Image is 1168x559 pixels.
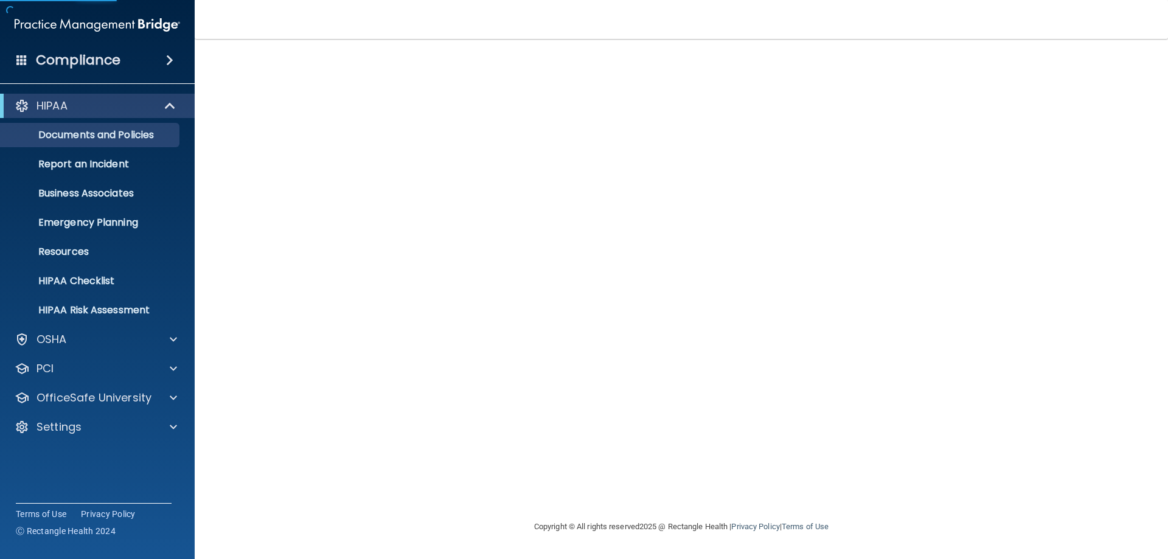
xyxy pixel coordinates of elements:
[15,391,177,405] a: OfficeSafe University
[8,246,174,258] p: Resources
[15,361,177,376] a: PCI
[15,13,180,37] img: PMB logo
[15,420,177,434] a: Settings
[36,52,120,69] h4: Compliance
[16,525,116,537] span: Ⓒ Rectangle Health 2024
[36,332,67,347] p: OSHA
[36,391,151,405] p: OfficeSafe University
[8,275,174,287] p: HIPAA Checklist
[8,217,174,229] p: Emergency Planning
[15,99,176,113] a: HIPAA
[36,420,82,434] p: Settings
[15,332,177,347] a: OSHA
[36,361,54,376] p: PCI
[81,508,136,520] a: Privacy Policy
[8,187,174,200] p: Business Associates
[36,99,68,113] p: HIPAA
[8,158,174,170] p: Report an Incident
[8,304,174,316] p: HIPAA Risk Assessment
[731,522,779,531] a: Privacy Policy
[16,508,66,520] a: Terms of Use
[8,129,174,141] p: Documents and Policies
[782,522,829,531] a: Terms of Use
[459,507,903,546] div: Copyright © All rights reserved 2025 @ Rectangle Health | |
